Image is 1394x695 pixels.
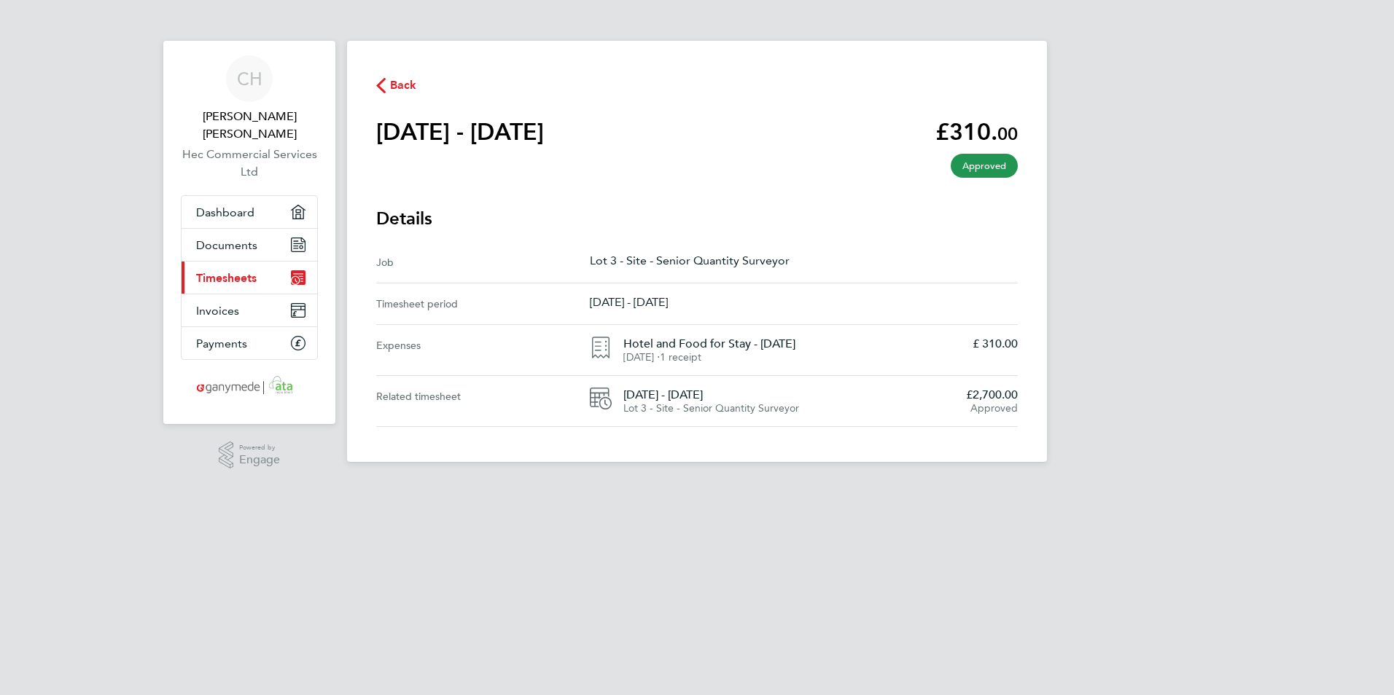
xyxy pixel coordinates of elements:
p: [DATE] - [DATE] [590,295,1018,309]
div: Timesheet period [376,295,590,313]
span: CH [237,69,262,88]
span: Connor Hollingsworth [181,108,318,143]
h1: [DATE] - [DATE] [376,117,544,146]
span: Approved [970,402,1018,415]
a: Documents [182,229,317,261]
a: Hec Commercial Services Ltd [181,146,318,181]
span: Powered by [239,441,280,454]
a: Invoices [182,294,317,326]
a: Go to home page [181,374,318,398]
a: Payments [182,327,317,359]
span: Lot 3 - Site - Senior Quantity Surveyor [623,402,799,415]
span: [DATE] ⋅ [623,351,660,364]
img: ganymedesolutions-logo-retina.png [192,374,307,398]
p: Lot 3 - Site - Senior Quantity Surveyor [590,254,1018,267]
span: Payments [196,337,247,350]
app-decimal: £310. [935,118,1018,146]
a: [DATE] - [DATE]Lot 3 - Site - Senior Quantity Surveyor£2,700.00Approved [590,388,1018,415]
a: Powered byEngage [219,441,281,469]
div: Expenses [376,325,590,375]
a: Dashboard [182,196,317,228]
span: Engage [239,454,280,466]
p: £ 310.00 [973,337,1018,351]
span: 1 receipt [660,351,701,364]
div: Job [376,254,590,271]
h3: Details [376,207,1018,230]
span: Timesheets [196,271,257,285]
span: Documents [196,238,257,252]
span: Back [390,76,417,94]
h4: Hotel and Food for Stay - [DATE] [623,337,961,351]
span: Invoices [196,304,239,318]
a: Timesheets [182,262,317,294]
span: [DATE] - [DATE] [623,388,954,402]
span: Dashboard [196,205,254,219]
button: Back [376,76,417,94]
a: CH[PERSON_NAME] [PERSON_NAME] [181,55,318,143]
span: £2,700.00 [966,388,1018,402]
span: This timesheet has been approved. [951,154,1018,178]
span: 00 [997,123,1018,144]
nav: Main navigation [163,41,335,424]
div: Related timesheet [376,388,590,415]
